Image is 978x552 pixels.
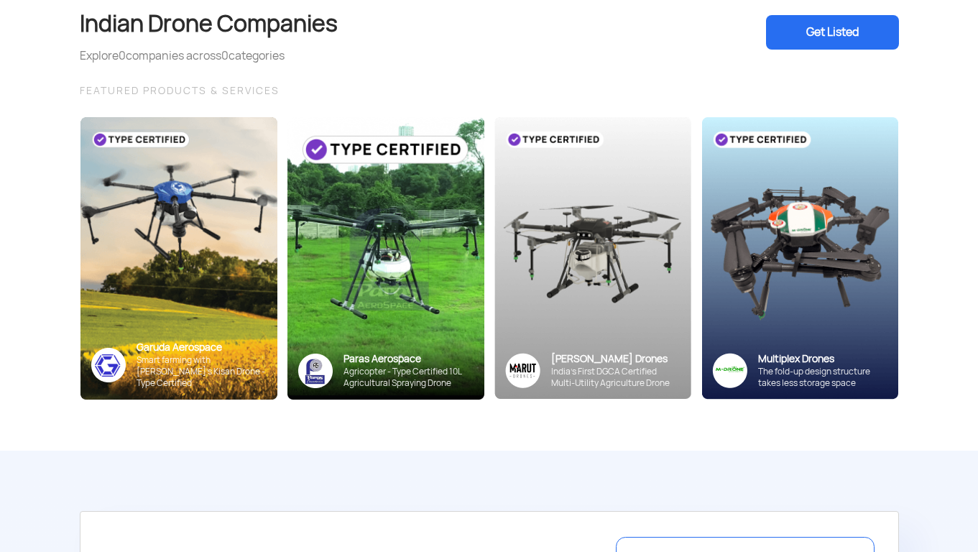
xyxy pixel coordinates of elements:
[119,48,126,63] span: 0
[551,352,681,366] div: [PERSON_NAME] Drones
[287,117,484,400] img: paras-card.png
[758,352,887,366] div: Multiplex Drones
[91,348,126,382] img: ic_garuda_sky.png
[766,15,899,50] div: Get Listed
[551,366,681,389] div: India’s First DGCA Certified Multi-Utility Agriculture Drone
[343,352,474,366] div: Paras Aerospace
[343,366,474,389] div: Agricopter - Type Certified 10L Agricultural Spraying Drone
[494,117,691,399] img: bg_marut_sky.png
[758,366,887,389] div: The fold-up design structure takes less storage space
[80,117,277,400] img: bg_garuda_sky.png
[137,354,267,389] div: Smart farming with [PERSON_NAME]’s Kisan Drone - Type Certified
[137,341,267,354] div: Garuda Aerospace
[712,353,747,388] img: ic_multiplex_sky.png
[701,117,898,400] img: bg_multiplex_sky.png
[80,47,338,65] div: Explore companies across categories
[80,82,899,99] div: FEATURED PRODUCTS & SERVICES
[505,353,540,388] img: Group%2036313.png
[298,354,333,388] img: paras-logo-banner.png
[221,48,229,63] span: 0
